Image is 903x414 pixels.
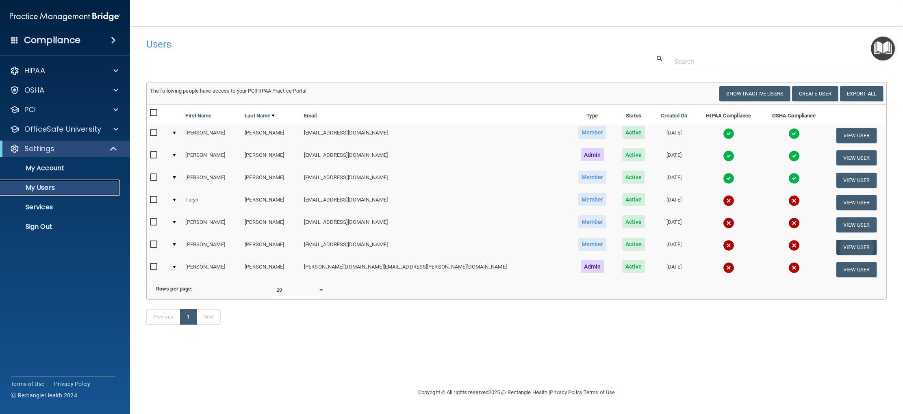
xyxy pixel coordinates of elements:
[578,126,607,139] span: Member
[301,169,570,191] td: [EMAIL_ADDRESS][DOMAIN_NAME]
[762,356,893,389] iframe: Drift Widget Chat Controller
[10,105,118,115] a: PCI
[581,148,604,161] span: Admin
[871,37,895,61] button: Open Resource Center
[550,389,582,395] a: Privacy Policy
[368,379,665,405] div: Copyright © All rights reserved 2025 @ Rectangle Health | |
[180,309,197,325] a: 1
[723,195,734,206] img: cross.ca9f0e7f.svg
[24,66,45,76] p: HIPAA
[840,86,883,101] a: Export All
[581,260,604,273] span: Admin
[24,144,54,154] p: Settings
[723,128,734,139] img: tick.e7d51cea.svg
[196,309,221,325] a: Next
[836,173,877,188] button: View User
[24,105,36,115] p: PCI
[622,260,645,273] span: Active
[11,380,44,388] a: Terms of Use
[54,380,91,388] a: Privacy Policy
[836,262,877,277] button: View User
[723,150,734,162] img: tick.e7d51cea.svg
[653,191,696,214] td: [DATE]
[182,214,241,236] td: [PERSON_NAME]
[24,124,101,134] p: OfficeSafe University
[584,389,615,395] a: Terms of Use
[788,217,800,229] img: cross.ca9f0e7f.svg
[723,217,734,229] img: cross.ca9f0e7f.svg
[241,124,301,147] td: [PERSON_NAME]
[622,126,645,139] span: Active
[301,147,570,169] td: [EMAIL_ADDRESS][DOMAIN_NAME]
[614,105,652,124] th: Status
[24,85,45,95] p: OSHA
[182,236,241,258] td: [PERSON_NAME]
[653,236,696,258] td: [DATE]
[578,193,607,206] span: Member
[653,258,696,280] td: [DATE]
[622,193,645,206] span: Active
[836,150,877,165] button: View User
[5,184,116,192] p: My Users
[301,105,570,124] th: Email
[10,66,118,76] a: HIPAA
[622,215,645,228] span: Active
[622,148,645,161] span: Active
[695,105,762,124] th: HIPAA Compliance
[788,240,800,251] img: cross.ca9f0e7f.svg
[241,236,301,258] td: [PERSON_NAME]
[653,169,696,191] td: [DATE]
[653,124,696,147] td: [DATE]
[185,111,211,121] a: First Name
[182,258,241,280] td: [PERSON_NAME]
[719,86,790,101] button: Show Inactive Users
[241,258,301,280] td: [PERSON_NAME]
[788,150,800,162] img: tick.e7d51cea.svg
[788,195,800,206] img: cross.ca9f0e7f.svg
[578,215,607,228] span: Member
[653,147,696,169] td: [DATE]
[836,217,877,232] button: View User
[245,111,275,121] a: Last Name
[788,128,800,139] img: tick.e7d51cea.svg
[578,238,607,251] span: Member
[150,88,307,94] span: The following people have access to your PCIHIPAA Practice Portal
[10,9,120,25] img: PMB logo
[762,105,826,124] th: OSHA Compliance
[674,54,881,69] input: Search
[653,214,696,236] td: [DATE]
[836,195,877,210] button: View User
[723,173,734,184] img: tick.e7d51cea.svg
[661,111,688,121] a: Created On
[301,124,570,147] td: [EMAIL_ADDRESS][DOMAIN_NAME]
[182,191,241,214] td: Taryn
[24,35,80,46] h4: Compliance
[10,144,118,154] a: Settings
[11,391,77,399] span: Ⓒ Rectangle Health 2024
[241,214,301,236] td: [PERSON_NAME]
[10,85,118,95] a: OSHA
[301,236,570,258] td: [EMAIL_ADDRESS][DOMAIN_NAME]
[788,262,800,273] img: cross.ca9f0e7f.svg
[836,240,877,255] button: View User
[5,223,116,231] p: Sign Out
[5,164,116,172] p: My Account
[570,105,614,124] th: Type
[723,262,734,273] img: cross.ca9f0e7f.svg
[622,238,645,251] span: Active
[792,86,838,101] button: Create User
[10,124,118,134] a: OfficeSafe University
[723,240,734,251] img: cross.ca9f0e7f.svg
[788,173,800,184] img: tick.e7d51cea.svg
[622,171,645,184] span: Active
[146,309,180,325] a: Previous
[182,169,241,191] td: [PERSON_NAME]
[146,39,573,50] h4: Users
[241,169,301,191] td: [PERSON_NAME]
[5,203,116,211] p: Services
[836,128,877,143] button: View User
[241,191,301,214] td: [PERSON_NAME]
[182,124,241,147] td: [PERSON_NAME]
[156,286,193,292] b: Rows per page:
[578,171,607,184] span: Member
